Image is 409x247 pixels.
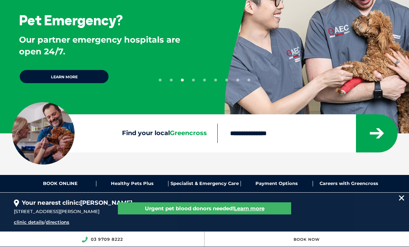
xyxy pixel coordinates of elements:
button: 2 of 9 [170,79,173,81]
button: 7 of 9 [225,79,228,81]
img: location_close.svg [399,195,404,201]
a: BOOK ONLINE [24,181,96,186]
a: Urgent pet blood donors needed!Learn more [118,202,291,214]
a: Book Now [294,237,320,242]
a: Learn more [19,69,109,84]
a: Healthy Pets Plus [96,181,168,186]
label: Find your local [12,130,217,137]
button: 8 of 9 [236,79,239,81]
div: [STREET_ADDRESS][PERSON_NAME] [14,208,395,215]
div: Your nearest clinic: [14,193,395,208]
button: 3 of 9 [181,79,184,81]
h3: Pet Emergency? [19,13,123,27]
div: / [14,219,243,226]
a: Careers with Greencross [313,181,385,186]
a: 03 9709 8222 [91,237,123,242]
button: 9 of 9 [247,79,250,81]
img: location_phone.svg [81,237,88,242]
button: 6 of 9 [214,79,217,81]
p: Our partner emergency hospitals are open 24/7. [19,34,202,57]
span: [PERSON_NAME] [80,199,132,206]
img: location_pin.svg [14,200,19,207]
a: Payment Options [241,181,313,186]
button: 1 of 9 [159,79,162,81]
a: directions [46,219,69,225]
button: 5 of 9 [203,79,206,81]
a: clinic details [14,219,44,225]
span: Greencross [170,129,207,137]
a: Specialist & Emergency Care [168,181,241,186]
button: 4 of 9 [192,79,195,81]
u: Learn more [234,205,264,212]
